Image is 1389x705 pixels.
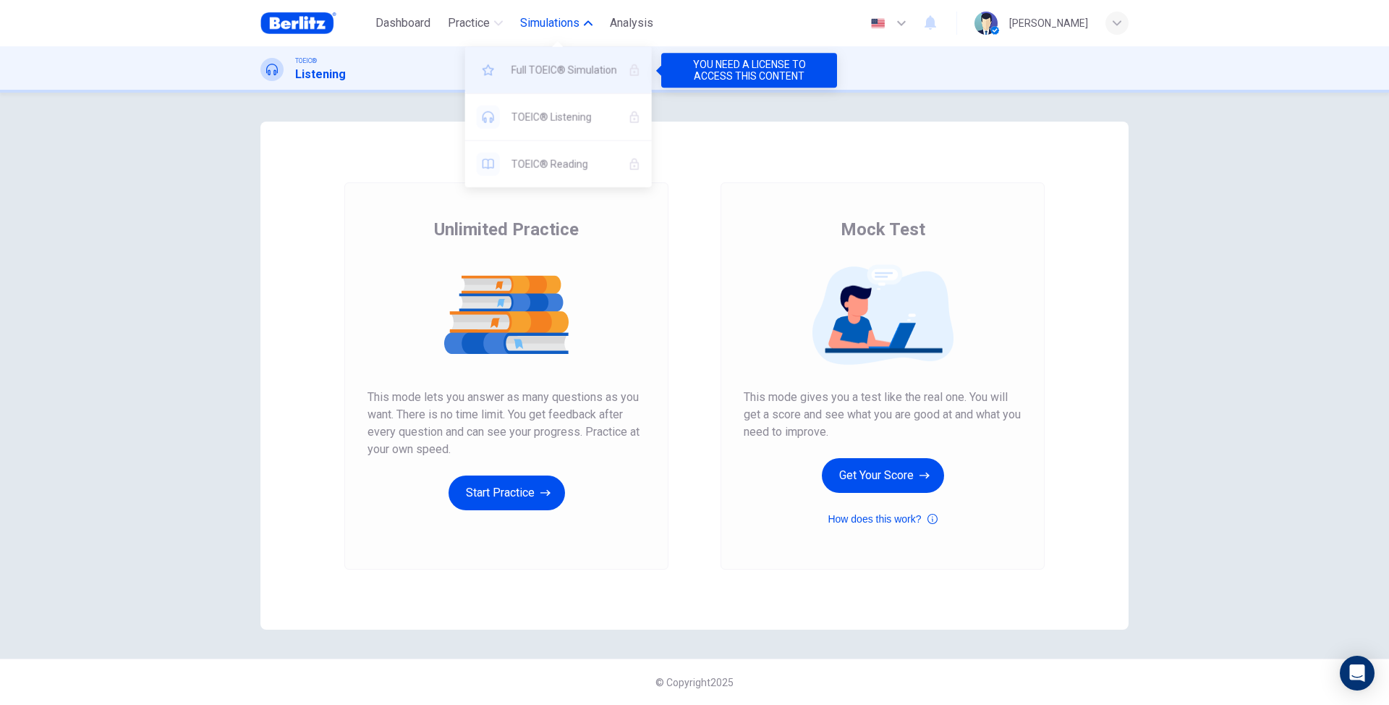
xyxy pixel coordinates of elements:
[295,66,346,83] h1: Listening
[442,10,509,36] button: Practice
[260,9,336,38] img: Berlitz Brasil logo
[1340,656,1375,691] div: Open Intercom Messenger
[869,18,887,29] img: en
[511,156,617,173] span: TOEIC® Reading
[1009,14,1088,32] div: [PERSON_NAME]
[448,14,490,32] span: Practice
[434,218,579,241] span: Unlimited Practice
[465,47,652,93] div: YOU NEED A LICENSE TO ACCESS THIS CONTENT
[511,109,617,126] span: TOEIC® Listening
[375,14,430,32] span: Dashboard
[449,476,565,510] button: Start Practice
[465,141,652,187] div: YOU NEED A LICENSE TO ACCESS THIS CONTENT
[514,10,598,36] button: Simulations
[974,12,998,35] img: Profile picture
[260,9,370,38] a: Berlitz Brasil logo
[655,677,734,688] span: © Copyright 2025
[744,389,1021,441] span: This mode gives you a test like the real one. You will get a score and see what you are good at a...
[841,218,925,241] span: Mock Test
[368,389,645,458] span: This mode lets you answer as many questions as you want. There is no time limit. You get feedback...
[610,14,653,32] span: Analysis
[604,10,659,36] button: Analysis
[370,10,436,36] button: Dashboard
[295,56,317,66] span: TOEIC®
[511,62,617,79] span: Full TOEIC® Simulation
[661,53,837,88] div: YOU NEED A LICENSE TO ACCESS THIS CONTENT
[465,94,652,140] div: YOU NEED A LICENSE TO ACCESS THIS CONTENT
[520,14,579,32] span: Simulations
[828,510,937,528] button: How does this work?
[822,458,944,493] button: Get Your Score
